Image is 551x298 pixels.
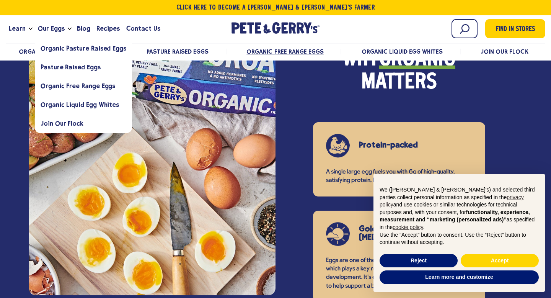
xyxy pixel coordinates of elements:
[359,141,461,149] h3: Protein-packed
[147,48,209,55] a: Pasture Raised Eggs
[6,18,29,39] a: Learn
[326,256,472,291] p: Eggs are one of the best sources of [MEDICAL_DATA], which plays a key role in healthy cell and br...
[380,186,539,231] p: We ([PERSON_NAME] & [PERSON_NAME]'s) and selected third parties collect personal information as s...
[35,39,132,58] a: Organic Pasture Raised Eggs
[41,82,115,90] span: Organic Free Range Eggs
[496,25,535,35] span: Find in Stores
[6,43,545,59] nav: desktop product menu
[461,254,539,268] button: Accept
[326,168,472,185] p: A single large egg fuels you with 6g of high-quality, satisfying protein, key for building and re...
[77,24,90,33] span: Blog
[309,48,489,94] h2: Why Matters
[246,48,323,55] a: Organic Free Range Eggs
[35,95,132,114] a: Organic Liquid Egg Whites
[19,48,109,55] a: Organic Pasture Raised Eggs
[35,114,132,133] a: Join Our Flock
[393,224,423,230] a: cookie policy
[380,254,458,268] button: Reject
[41,45,126,52] span: Organic Pasture Raised Eggs
[96,24,120,33] span: Recipes
[9,24,26,33] span: Learn
[35,58,132,77] a: Pasture Raised Eggs
[68,28,72,30] button: Open the dropdown menu for Our Eggs
[41,120,83,127] span: Join Our Flock
[481,48,528,55] a: Join Our Flock
[93,18,123,39] a: Recipes
[74,18,93,39] a: Blog
[485,19,545,38] a: Find in Stores
[41,101,119,108] span: Organic Liquid Egg Whites
[452,19,478,38] input: Search
[380,270,539,284] button: Learn more and customize
[362,48,443,55] a: Organic Liquid Egg Whites
[359,224,461,241] h3: Golden yolks rich in [MEDICAL_DATA]
[35,77,132,95] a: Organic Free Range Eggs
[35,18,68,39] a: Our Eggs
[126,24,160,33] span: Contact Us
[38,24,65,33] span: Our Eggs
[41,64,100,71] span: Pasture Raised Eggs
[29,28,33,30] button: Open the dropdown menu for Learn
[123,18,163,39] a: Contact Us
[380,231,539,246] p: Use the “Accept” button to consent. Use the “Reject” button to continue without accepting.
